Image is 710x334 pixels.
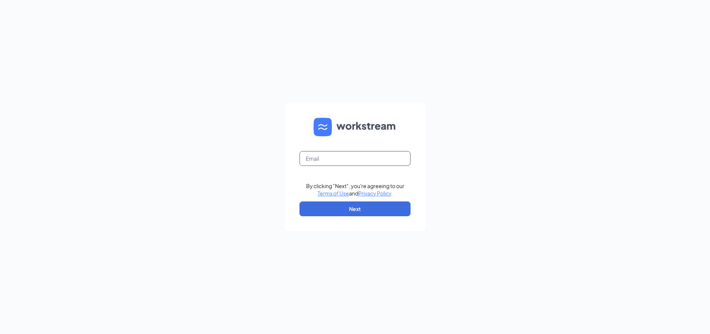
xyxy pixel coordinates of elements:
[314,118,396,136] img: WS logo and Workstream text
[299,201,411,216] button: Next
[358,190,391,197] a: Privacy Policy
[299,151,411,166] input: Email
[318,190,349,197] a: Terms of Use
[306,182,404,197] div: By clicking "Next", you're agreeing to our and .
